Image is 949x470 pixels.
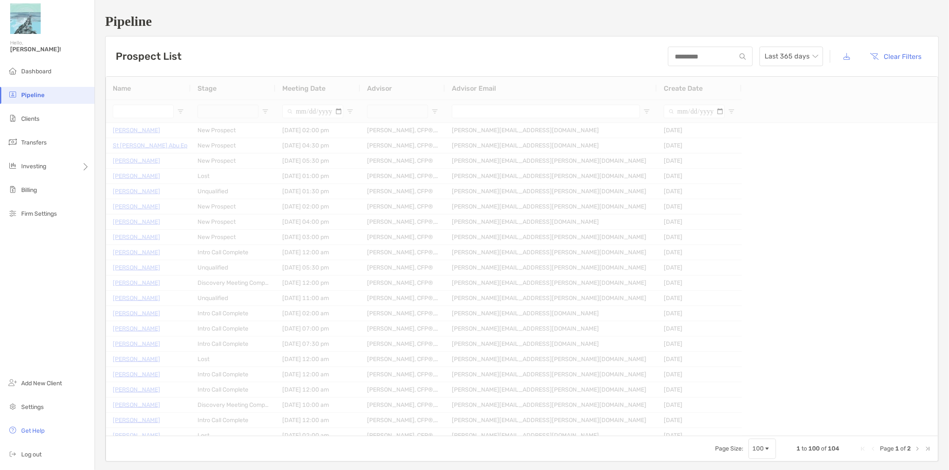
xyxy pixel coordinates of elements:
[864,47,928,66] button: Clear Filters
[895,445,899,452] span: 1
[21,210,57,217] span: Firm Settings
[21,139,47,146] span: Transfers
[8,113,18,123] img: clients icon
[765,47,818,66] span: Last 365 days
[821,445,827,452] span: of
[924,445,931,452] div: Last Page
[8,449,18,459] img: logout icon
[10,3,41,34] img: Zoe Logo
[21,115,39,122] span: Clients
[8,161,18,171] img: investing icon
[8,401,18,412] img: settings icon
[10,46,89,53] span: [PERSON_NAME]!
[828,445,839,452] span: 104
[8,425,18,435] img: get-help icon
[8,89,18,100] img: pipeline icon
[860,445,866,452] div: First Page
[796,445,800,452] span: 1
[740,53,746,60] img: input icon
[900,445,906,452] span: of
[715,445,743,452] div: Page Size:
[21,451,42,458] span: Log out
[8,208,18,218] img: firm-settings icon
[8,137,18,147] img: transfers icon
[808,445,820,452] span: 100
[870,445,877,452] div: Previous Page
[21,380,62,387] span: Add New Client
[116,50,181,62] h3: Prospect List
[8,378,18,388] img: add_new_client icon
[752,445,764,452] div: 100
[8,66,18,76] img: dashboard icon
[21,427,45,434] span: Get Help
[21,163,46,170] span: Investing
[880,445,894,452] span: Page
[749,439,776,459] div: Page Size
[21,68,51,75] span: Dashboard
[21,403,44,411] span: Settings
[8,184,18,195] img: billing icon
[907,445,911,452] span: 2
[21,92,45,99] span: Pipeline
[21,186,37,194] span: Billing
[802,445,807,452] span: to
[105,14,939,29] h1: Pipeline
[914,445,921,452] div: Next Page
